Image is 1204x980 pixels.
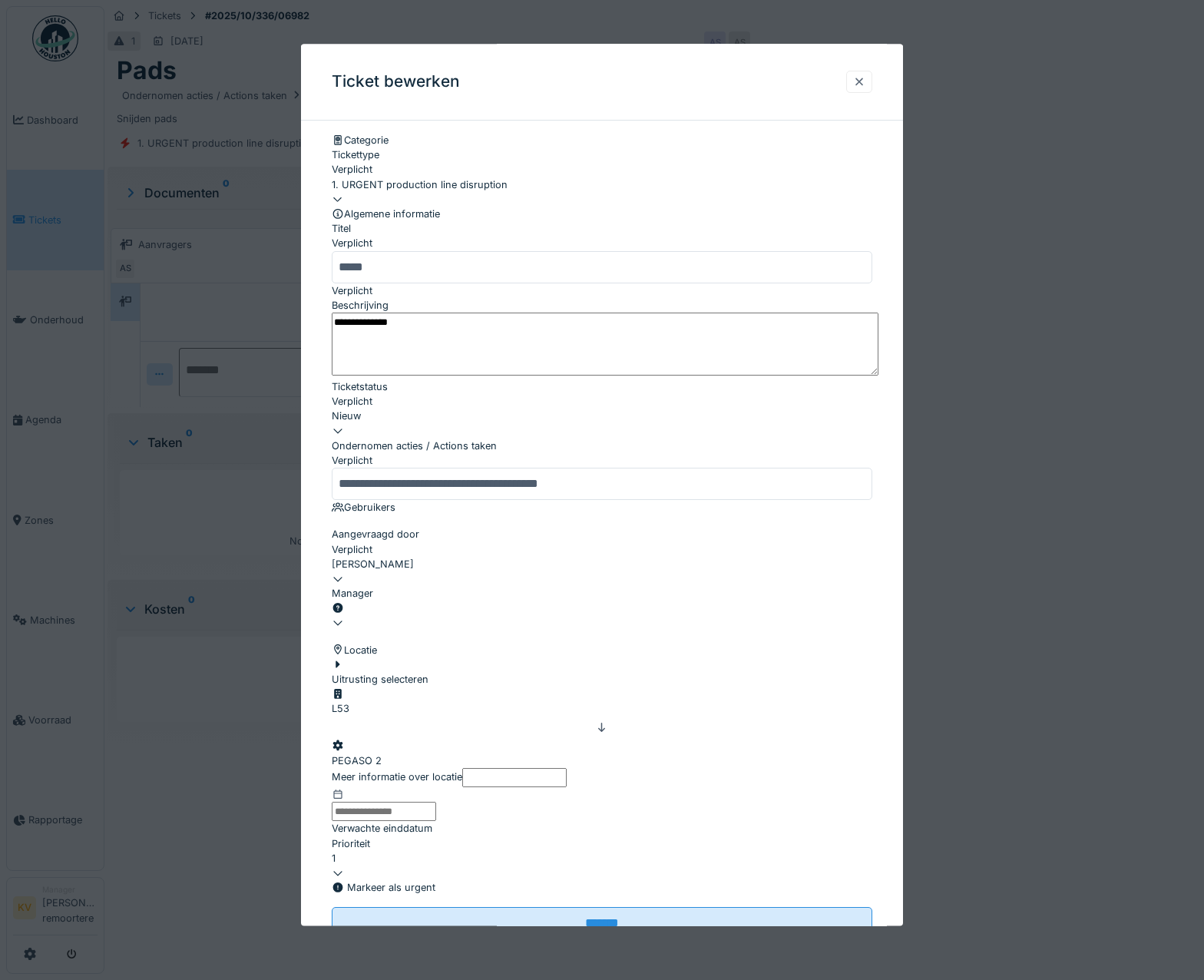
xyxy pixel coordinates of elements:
[332,298,389,313] label: Beschrijving
[332,409,872,424] div: Nieuw
[332,222,351,237] label: Titel
[332,587,373,601] label: Manager
[332,542,872,557] div: Verplicht
[332,395,872,409] div: Verplicht
[332,657,428,687] div: Uitrusting selecteren
[332,133,872,147] div: Categorie
[332,643,872,657] div: Locatie
[332,72,460,91] h3: Ticket bewerken
[332,702,350,717] div: L53
[332,163,872,177] div: Verplicht
[332,453,872,468] div: Verplicht
[332,528,419,542] label: Aangevraagd door
[332,379,388,394] label: Ticketstatus
[332,237,872,251] div: Verplicht
[332,881,435,896] div: Markeer als urgent
[332,753,382,768] div: PEGASO 2
[332,283,872,298] div: Verplicht
[332,770,462,784] label: Meer informatie over locatie
[332,501,872,515] div: Gebruikers
[332,177,872,192] div: 1. URGENT production line disruption
[332,822,432,836] label: Verwachte einddatum
[332,439,497,453] label: Ondernomen acties / Actions taken
[332,207,872,221] div: Algemene informatie
[332,557,872,571] div: [PERSON_NAME]
[332,836,370,851] label: Prioriteit
[332,851,872,866] div: 1
[332,148,379,163] label: Tickettype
